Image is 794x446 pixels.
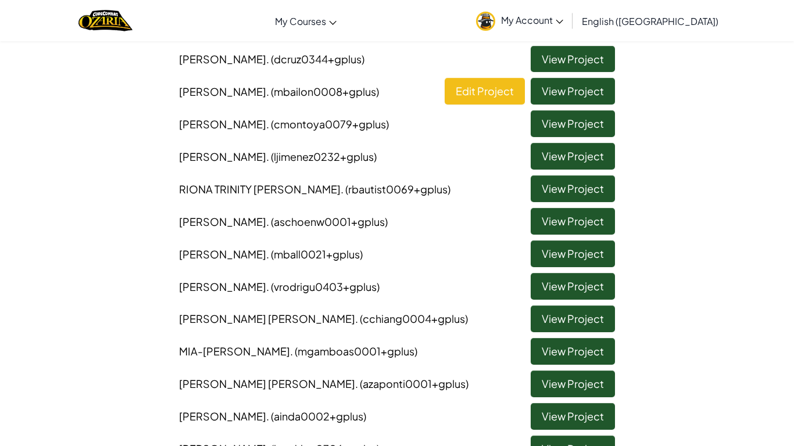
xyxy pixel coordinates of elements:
[582,15,718,27] span: English ([GEOGRAPHIC_DATA])
[531,46,615,73] a: View Project
[266,280,380,293] span: . (vrodrigu0403+gplus)
[531,403,615,430] a: View Project
[266,52,364,66] span: . (dcruz0344+gplus)
[501,14,563,26] span: My Account
[531,208,615,235] a: View Project
[355,377,468,390] span: . (azaponti0001+gplus)
[476,12,495,31] img: avatar
[531,240,615,267] a: View Project
[179,215,388,228] span: [PERSON_NAME]
[179,52,364,66] span: [PERSON_NAME]
[531,305,615,332] a: View Project
[179,312,468,325] span: [PERSON_NAME] [PERSON_NAME]
[266,215,388,228] span: . (aschoenw0001+gplus)
[269,5,342,37] a: My Courses
[290,344,417,358] span: . (mgamboas0001+gplus)
[470,2,569,39] a: My Account
[179,150,377,163] span: [PERSON_NAME]
[179,344,417,358] span: MIA-[PERSON_NAME]
[266,150,377,163] span: . (ljimenez0232+gplus)
[275,15,326,27] span: My Courses
[179,247,363,261] span: [PERSON_NAME]
[78,9,133,33] img: Home
[266,247,363,261] span: . (mball0021+gplus)
[531,338,615,365] a: View Project
[531,143,615,170] a: View Project
[179,409,366,423] span: [PERSON_NAME]
[531,110,615,137] a: View Project
[531,78,615,105] a: View Project
[355,312,468,325] span: . (cchiang0004+gplus)
[266,409,366,423] span: . (ainda0002+gplus)
[179,377,468,390] span: [PERSON_NAME] [PERSON_NAME]
[179,280,380,293] span: [PERSON_NAME]
[266,117,389,131] span: . (cmontoya0079+gplus)
[179,85,379,98] span: [PERSON_NAME]
[531,175,615,202] a: View Project
[266,85,379,98] span: . (mbailon0008+gplus)
[179,117,389,131] span: [PERSON_NAME]
[576,5,724,37] a: English ([GEOGRAPHIC_DATA])
[531,371,615,397] a: View Project
[78,9,133,33] a: Ozaria by CodeCombat logo
[445,78,525,105] a: Edit Project
[531,273,615,300] a: View Project
[179,182,450,196] span: RIONA TRINITY [PERSON_NAME]
[341,182,450,196] span: . (rbautist0069+gplus)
